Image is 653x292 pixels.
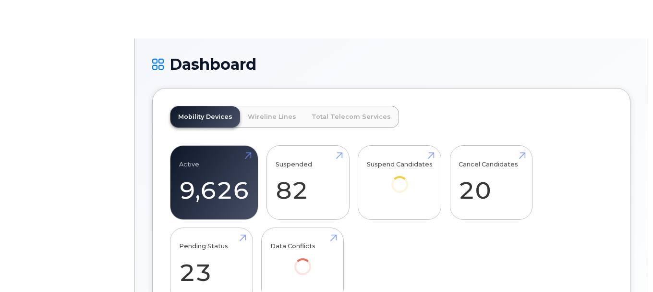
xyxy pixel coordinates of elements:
a: Suspend Candidates [367,151,433,206]
h1: Dashboard [152,56,630,73]
a: Total Telecom Services [304,106,399,127]
a: Wireline Lines [240,106,304,127]
a: Active 9,626 [179,151,249,215]
a: Data Conflicts [270,233,335,288]
a: Mobility Devices [170,106,240,127]
a: Cancel Candidates 20 [459,151,523,215]
a: Suspended 82 [276,151,340,215]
